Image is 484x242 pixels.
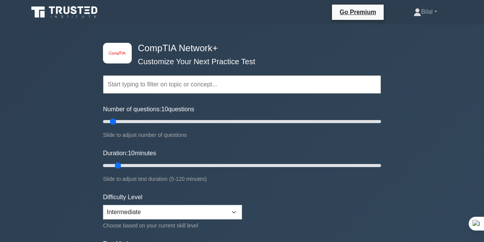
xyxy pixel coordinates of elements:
label: Duration: minutes [103,149,156,158]
div: Slide to adjust number of questions [103,130,381,140]
span: 10 [161,106,168,112]
a: Bilal [395,4,456,19]
div: Slide to adjust test duration (5-120 minutes) [103,174,381,184]
input: Start typing to filter on topic or concept... [103,75,381,94]
div: Choose based on your current skill level [103,221,242,230]
a: Go Premium [335,7,381,17]
span: 10 [128,150,135,156]
label: Number of questions: questions [103,105,194,114]
h4: CompTIA Network+ [135,43,343,54]
label: Difficulty Level [103,193,142,202]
